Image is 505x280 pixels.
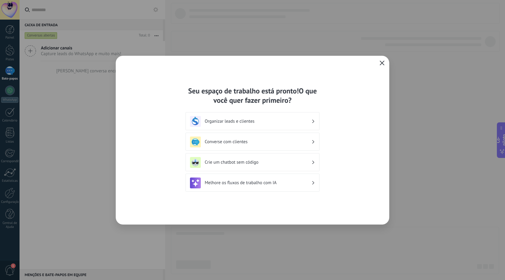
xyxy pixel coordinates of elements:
font: Crie um chatbot sem código [205,159,259,165]
font: Organizar leads e clientes [205,118,255,124]
font: O que você quer fazer primeiro? [213,86,317,105]
font: Converse com clientes [205,139,248,145]
font: Seu espaço de trabalho está pronto! [188,86,299,96]
font: Melhore os fluxos de trabalho com IA [205,180,277,186]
